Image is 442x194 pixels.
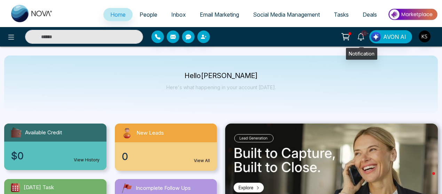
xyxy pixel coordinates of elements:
span: Home [110,11,126,18]
img: Lead Flow [371,32,381,42]
img: Nova CRM Logo [11,5,53,22]
a: View All [194,158,210,164]
button: AVON AI [369,30,412,43]
span: Available Credit [25,129,62,137]
span: $0 [11,149,24,163]
a: New Leads0View All [111,124,221,171]
iframe: Intercom live chat [418,170,435,187]
span: Incomplete Follow Ups [136,184,191,192]
a: People [133,8,164,21]
span: AVON AI [383,33,406,41]
span: New Leads [136,129,164,137]
a: Home [103,8,133,21]
span: Deals [363,11,377,18]
p: Here's what happening in your account [DATE]. [166,84,276,90]
span: 0 [122,149,128,164]
a: 10+ [353,30,369,42]
a: Inbox [164,8,193,21]
a: Social Media Management [246,8,327,21]
span: Social Media Management [253,11,320,18]
p: Hello [PERSON_NAME] [166,73,276,79]
img: todayTask.svg [10,182,21,193]
img: User Avatar [419,31,431,42]
span: Email Marketing [200,11,239,18]
a: Tasks [327,8,356,21]
img: Market-place.gif [387,7,438,22]
span: 10+ [361,30,367,36]
img: newLeads.svg [120,126,134,140]
span: People [140,11,157,18]
img: availableCredit.svg [10,126,22,139]
a: Email Marketing [193,8,246,21]
a: Deals [356,8,384,21]
div: Notification [346,48,377,60]
span: [DATE] Task [24,184,54,192]
a: View History [74,157,100,163]
span: Inbox [171,11,186,18]
span: Tasks [334,11,349,18]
